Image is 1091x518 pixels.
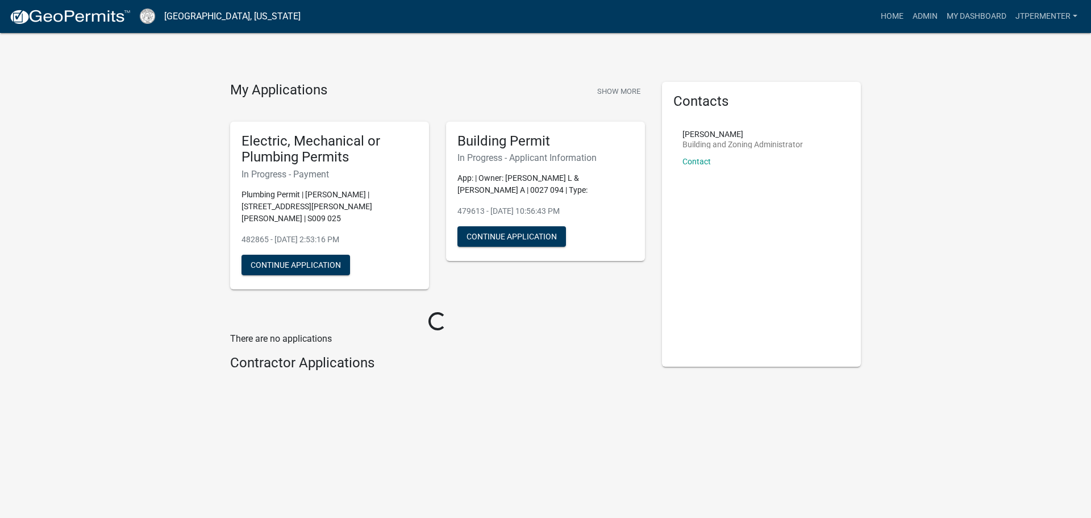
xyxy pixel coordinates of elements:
h6: In Progress - Applicant Information [457,152,634,163]
a: Home [876,6,908,27]
p: Plumbing Permit | [PERSON_NAME] | [STREET_ADDRESS][PERSON_NAME][PERSON_NAME] | S009 025 [241,189,418,225]
h6: In Progress - Payment [241,169,418,180]
img: Cook County, Georgia [140,9,155,24]
a: My Dashboard [942,6,1011,27]
p: App: | Owner: [PERSON_NAME] L & [PERSON_NAME] A | 0027 094 | Type: [457,172,634,196]
p: [PERSON_NAME] [682,130,803,138]
a: Contact [682,157,711,166]
p: There are no applications [230,332,645,346]
a: jtpermenter [1011,6,1082,27]
h4: My Applications [230,82,327,99]
button: Continue Application [241,255,350,275]
button: Show More [593,82,645,101]
p: 482865 - [DATE] 2:53:16 PM [241,234,418,246]
h5: Electric, Mechanical or Plumbing Permits [241,133,418,166]
a: Admin [908,6,942,27]
h5: Building Permit [457,133,634,150]
wm-workflow-list-section: Contractor Applications [230,355,645,376]
h5: Contacts [673,93,850,110]
a: [GEOGRAPHIC_DATA], [US_STATE] [164,7,301,26]
button: Continue Application [457,226,566,247]
h4: Contractor Applications [230,355,645,371]
p: 479613 - [DATE] 10:56:43 PM [457,205,634,217]
p: Building and Zoning Administrator [682,140,803,148]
